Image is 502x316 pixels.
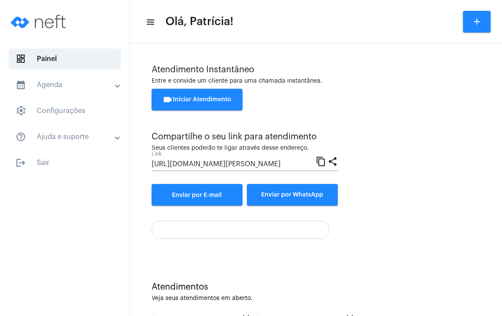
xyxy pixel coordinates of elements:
[16,132,116,142] mat-panel-title: Ajuda e suporte
[165,15,233,29] span: Olá, Patrícia!
[16,158,26,168] mat-icon: sidenav icon
[327,156,338,166] mat-icon: share
[152,78,480,84] div: Entre e convide um cliente para uma chamada instantânea.
[152,282,480,292] div: Atendimentos
[152,132,338,142] div: Compartilhe o seu link para atendimento
[152,295,480,302] div: Veja seus atendimentos em aberto.
[152,89,243,110] button: Iniciar Atendimento
[16,132,26,142] mat-icon: sidenav icon
[152,184,243,206] a: Enviar por E-mail
[16,80,26,90] mat-icon: sidenav icon
[16,54,26,64] span: sidenav icon
[16,80,116,90] mat-panel-title: Agenda
[16,106,26,116] span: sidenav icon
[163,97,232,103] span: Iniciar Atendimento
[262,192,324,198] span: Enviar por WhatsApp
[9,152,121,173] span: Sair
[5,126,130,147] mat-expansion-panel-header: sidenav iconAjuda e suporte
[163,94,173,105] mat-icon: videocam
[9,100,121,121] span: Configurações
[316,156,326,166] mat-icon: content_copy
[152,145,338,152] div: Seus clientes poderão te ligar através desse endereço.
[146,17,154,27] mat-icon: sidenav icon
[5,74,130,95] mat-expansion-panel-header: sidenav iconAgenda
[152,65,480,74] div: Atendimento Instantâneo
[472,16,482,27] mat-icon: add
[247,184,338,206] button: Enviar por WhatsApp
[9,48,121,69] span: Painel
[7,4,72,39] img: logo-neft-novo-2.png
[172,192,222,198] span: Enviar por E-mail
